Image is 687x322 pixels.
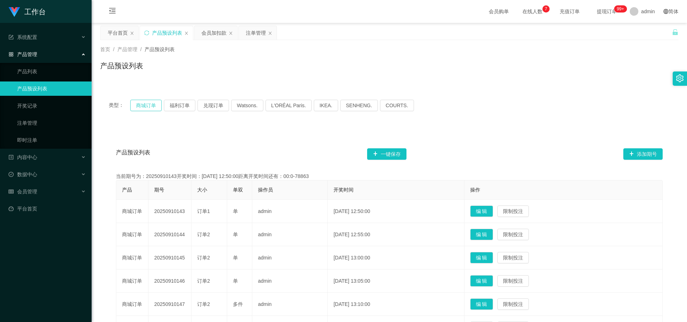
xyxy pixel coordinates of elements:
span: 订单2 [197,232,210,237]
button: 编 辑 [470,205,493,217]
button: 限制投注 [497,298,529,310]
i: 图标: global [663,9,668,14]
sup: 7 [542,5,550,13]
td: 20250910144 [148,223,191,246]
td: 20250910143 [148,200,191,223]
span: 大小 [197,187,207,193]
a: 产品列表 [17,64,86,79]
span: 提现订单 [593,9,620,14]
span: 单 [233,255,238,261]
td: 20250910146 [148,269,191,293]
button: 福利订单 [164,100,195,111]
span: 订单2 [197,255,210,261]
button: 限制投注 [497,252,529,263]
span: 产品预设列表 [145,46,175,52]
i: 图标: close [184,31,189,35]
i: 图标: form [9,35,14,40]
td: [DATE] 12:50:00 [328,200,464,223]
h1: 工作台 [24,0,46,23]
td: 商城订单 [116,200,148,223]
div: 注单管理 [246,26,266,40]
button: 限制投注 [497,229,529,240]
td: 商城订单 [116,246,148,269]
button: Watsons. [231,100,263,111]
i: 图标: check-circle-o [9,172,14,177]
span: 首页 [100,46,110,52]
span: 单双 [233,187,243,193]
div: 产品预设列表 [152,26,182,40]
i: 图标: unlock [672,29,678,35]
h1: 产品预设列表 [100,60,143,71]
span: 系统配置 [9,34,37,40]
div: 平台首页 [108,26,128,40]
i: 图标: close [229,31,233,35]
span: 在线人数 [519,9,546,14]
sup: 1159 [614,5,627,13]
i: 图标: table [9,189,14,194]
div: 当前期号为：20250910143开奖时间：[DATE] 12:50:00距离开奖时间还有：00:0-78863 [116,173,663,180]
i: 图标: close [268,31,272,35]
a: 工作台 [9,9,46,14]
td: admin [252,200,328,223]
div: 会员加扣款 [201,26,226,40]
span: 充值订单 [556,9,583,14]
span: 订单1 [197,208,210,214]
button: 商城订单 [130,100,162,111]
span: 类型： [109,100,130,111]
span: 订单2 [197,301,210,307]
button: COURTS. [380,100,414,111]
a: 图标: dashboard平台首页 [9,202,86,216]
span: 开奖时间 [333,187,354,193]
span: 产品管理 [117,46,137,52]
td: 20250910145 [148,246,191,269]
span: 内容中心 [9,154,37,160]
button: 编 辑 [470,229,493,240]
td: [DATE] 13:00:00 [328,246,464,269]
button: 编 辑 [470,275,493,287]
span: 产品预设列表 [116,148,150,160]
button: 限制投注 [497,275,529,287]
span: / [113,46,114,52]
button: 兑现订单 [198,100,229,111]
button: L'ORÉAL Paris. [265,100,312,111]
span: 产品管理 [9,51,37,57]
a: 注单管理 [17,116,86,130]
td: [DATE] 13:05:00 [328,269,464,293]
span: 订单2 [197,278,210,284]
button: 图标: plus一键保存 [367,148,406,160]
td: 商城订单 [116,293,148,316]
p: 7 [545,5,547,13]
td: [DATE] 12:55:00 [328,223,464,246]
td: 商城订单 [116,223,148,246]
span: 数据中心 [9,172,37,177]
i: 图标: menu-fold [100,0,125,23]
i: 图标: close [130,31,134,35]
button: 限制投注 [497,205,529,217]
span: 单 [233,208,238,214]
img: logo.9652507e.png [9,7,20,17]
span: 多件 [233,301,243,307]
i: 图标: appstore-o [9,52,14,57]
td: [DATE] 13:10:00 [328,293,464,316]
td: 商城订单 [116,269,148,293]
button: 编 辑 [470,252,493,263]
button: 编 辑 [470,298,493,310]
span: 单 [233,232,238,237]
button: SENHENG. [340,100,378,111]
span: 产品 [122,187,132,193]
span: 操作员 [258,187,273,193]
i: 图标: profile [9,155,14,160]
button: 图标: plus添加期号 [623,148,663,160]
i: 图标: setting [676,74,684,82]
a: 开奖记录 [17,99,86,113]
span: 会员管理 [9,189,37,194]
td: admin [252,246,328,269]
td: 20250910147 [148,293,191,316]
span: / [140,46,142,52]
td: admin [252,223,328,246]
i: 图标: sync [144,30,149,35]
span: 操作 [470,187,480,193]
td: admin [252,293,328,316]
span: 期号 [154,187,164,193]
button: IKEA. [314,100,338,111]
